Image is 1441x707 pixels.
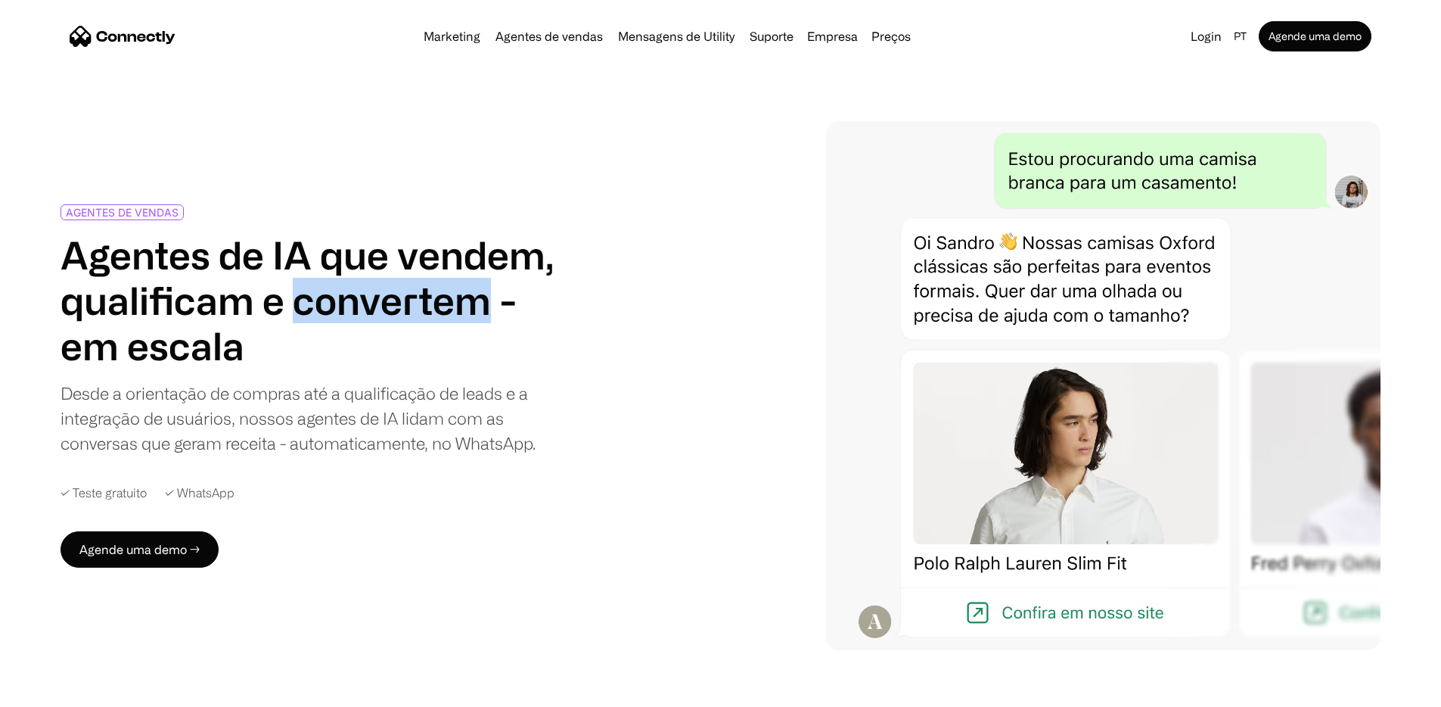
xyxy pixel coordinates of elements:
a: Login [1185,26,1228,47]
div: Empresa [803,26,862,47]
div: ✓ Teste gratuito [61,486,147,500]
a: Suporte [744,30,800,42]
div: pt [1228,26,1256,47]
div: pt [1234,26,1247,47]
a: Marketing [418,30,486,42]
div: ✓ WhatsApp [165,486,234,500]
a: Agende uma demo [1259,21,1371,51]
a: home [70,25,175,48]
a: Preços [865,30,917,42]
aside: Language selected: Português (Brasil) [15,679,91,702]
a: Mensagens de Utility [612,30,741,42]
div: AGENTES DE VENDAS [66,207,179,218]
a: Agentes de vendas [489,30,609,42]
a: Agende uma demo → [61,531,219,568]
div: Empresa [807,26,858,47]
div: Desde a orientação de compras até a qualificação de leads e a integração de usuários, nossos agen... [61,381,557,456]
ul: Language list [30,681,91,702]
h1: Agentes de IA que vendem, qualificam e convertem - em escala [61,232,557,369]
